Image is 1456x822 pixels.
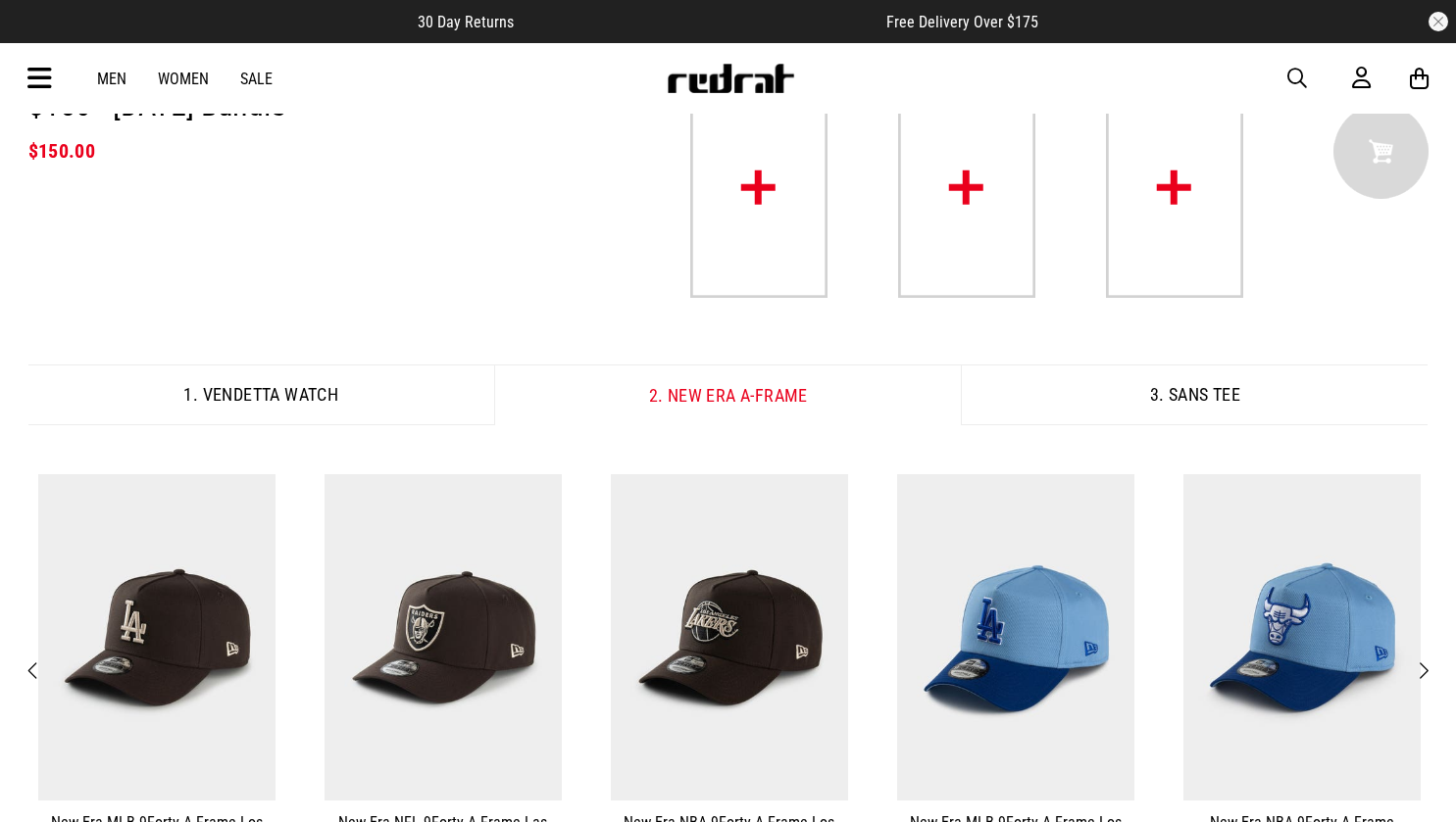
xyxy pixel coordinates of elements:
img: New Era Mlb 9forty A-frame Los Angeles Dodgers Brown Stone Snapback Cap in Brown [38,474,276,801]
img: Redrat logo [666,64,795,93]
span: Free Delivery Over $175 [886,13,1038,31]
span: 30 Day Returns [418,13,514,31]
button: 2. New Era A-Frame [494,364,961,425]
button: 1. Vendetta Watch [28,364,495,425]
button: Previous [22,658,46,684]
a: Men [97,70,126,88]
button: Next [1411,658,1435,684]
iframe: Customer reviews powered by Trustpilot [553,12,847,31]
a: Women [158,70,209,88]
img: New Era Mlb 9forty A-frame Los Angeles Dodgers Deep Freeze Snapback Cap in Blue [897,474,1134,801]
img: New Era Nba 9forty A-frame Chicago Bulls Deep Freeze Snapback Cap in Blue [1183,474,1421,801]
h2: $150.00 [28,139,613,163]
img: New Era Nba 9forty A-frame Los Angeles Lakers Brown Stone Snapback Cap in Brown [611,474,848,801]
img: New Era Nfl 9forty A-frame Las Vegas Raiders Brown Stone Snapback Cap in Brown [325,474,562,801]
button: 3. sans Tee [961,364,1428,425]
a: Sale [240,70,273,88]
